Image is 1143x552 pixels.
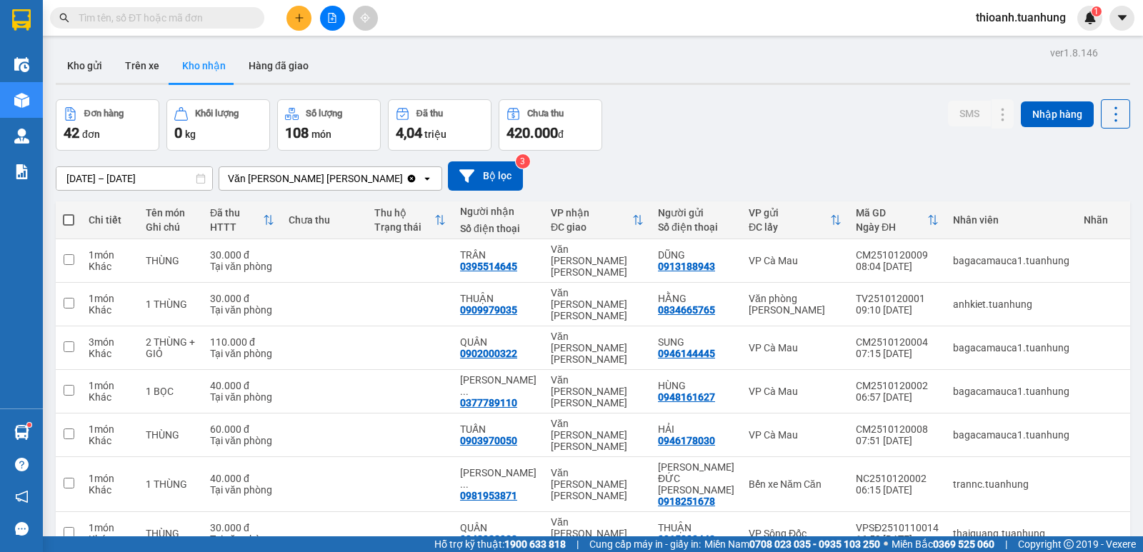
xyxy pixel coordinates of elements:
div: VP Cà Mau [749,342,842,353]
img: warehouse-icon [14,93,29,108]
span: | [1005,536,1007,552]
div: Chi tiết [89,214,131,226]
div: 0918251678 [658,496,715,507]
div: 0948161627 [658,391,715,403]
div: 0909979035 [460,304,517,316]
div: SUNG [658,336,734,348]
div: Đơn hàng [84,109,124,119]
div: VP Sông Đốc [749,528,842,539]
span: triệu [424,129,446,140]
div: THUẬN [460,293,536,304]
div: bagacamauca1.tuanhung [953,386,1069,397]
div: Văn [PERSON_NAME] [PERSON_NAME] [551,374,644,408]
div: Mã GD [856,207,927,219]
div: trannc.tuanhung [953,478,1069,490]
div: Người nhận [460,206,536,217]
div: 0915800443 [658,533,715,545]
div: 2 THÙNG + GIỎ [146,336,196,359]
div: 40.000 đ [210,380,274,391]
img: icon-new-feature [1084,11,1097,24]
span: món [311,129,331,140]
svg: open [421,173,433,184]
button: Bộ lọc [448,161,523,191]
span: plus [294,13,304,23]
button: Nhập hàng [1021,101,1094,127]
div: 1 món [89,522,131,533]
div: CM2510120009 [856,249,939,261]
span: question-circle [15,458,29,471]
div: Tại văn phòng [210,435,274,446]
div: 30.000 đ [210,249,274,261]
div: Văn phòng [PERSON_NAME] [749,293,842,316]
div: CM2510120008 [856,423,939,435]
div: DŨNG [658,249,734,261]
div: 0834665765 [658,304,715,316]
span: Cung cấp máy in - giấy in: [589,536,701,552]
div: 0946144445 [658,348,715,359]
div: thaiquang.tuanhung [953,528,1069,539]
span: Miền Bắc [892,536,994,552]
th: Toggle SortBy [367,201,453,239]
span: notification [15,490,29,503]
sup: 1 [1092,6,1102,16]
button: Chưa thu420.000đ [499,99,602,151]
div: HẢI [658,423,734,435]
button: Kho gửi [56,49,114,83]
div: 1 món [89,423,131,435]
th: Toggle SortBy [742,201,849,239]
div: 1 món [89,249,131,261]
button: Số lượng108món [277,99,381,151]
div: Đã thu [210,207,263,219]
div: 1 BỌC [146,386,196,397]
div: Văn [PERSON_NAME] [PERSON_NAME] [551,287,644,321]
img: solution-icon [14,164,29,179]
div: NGUYỄN ĐỨC TUẤN [658,461,734,496]
div: 3 món [89,336,131,348]
div: TUẤN [460,423,536,435]
span: đơn [82,129,100,140]
button: Trên xe [114,49,171,83]
svg: Clear value [406,173,417,184]
div: Văn [PERSON_NAME] [PERSON_NAME] [228,171,403,186]
div: 09:10 [DATE] [856,304,939,316]
div: CM2510120004 [856,336,939,348]
div: 07:51 [DATE] [856,435,939,446]
div: 06:15 [DATE] [856,484,939,496]
th: Toggle SortBy [849,201,946,239]
img: logo-vxr [12,9,31,31]
div: TRÂN [460,249,536,261]
sup: 1 [27,423,31,427]
div: QUÂN [460,522,536,533]
div: 1 món [89,473,131,484]
div: Văn [PERSON_NAME] [PERSON_NAME] [551,418,644,452]
input: Selected Văn phòng Hồ Chí Minh. [404,171,406,186]
div: 0903970050 [460,435,517,446]
div: 16:59 [DATE] [856,533,939,545]
button: caret-down [1109,6,1134,31]
span: 420.000 [506,124,558,141]
div: ĐC lấy [749,221,830,233]
div: Văn [PERSON_NAME] [PERSON_NAME] [551,516,644,551]
strong: 1900 633 818 [504,538,566,550]
span: aim [360,13,370,23]
div: 1 THÙNG [146,478,196,490]
div: 110.000 đ [210,336,274,348]
div: 06:57 [DATE] [856,391,939,403]
div: 60.000 đ [210,423,274,435]
div: Tên món [146,207,196,219]
button: aim [353,6,378,31]
div: Số điện thoại [460,223,536,234]
div: 0942922938 [460,533,517,545]
span: 1 [1094,6,1099,16]
div: ver 1.8.146 [1050,45,1098,61]
div: THÙNG [146,528,196,539]
div: 08:04 [DATE] [856,261,939,272]
input: Select a date range. [56,167,212,190]
span: file-add [327,13,337,23]
div: 07:15 [DATE] [856,348,939,359]
div: VP Cà Mau [749,386,842,397]
button: Hàng đã giao [237,49,320,83]
img: warehouse-icon [14,129,29,144]
div: Khối lượng [195,109,239,119]
button: Khối lượng0kg [166,99,270,151]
